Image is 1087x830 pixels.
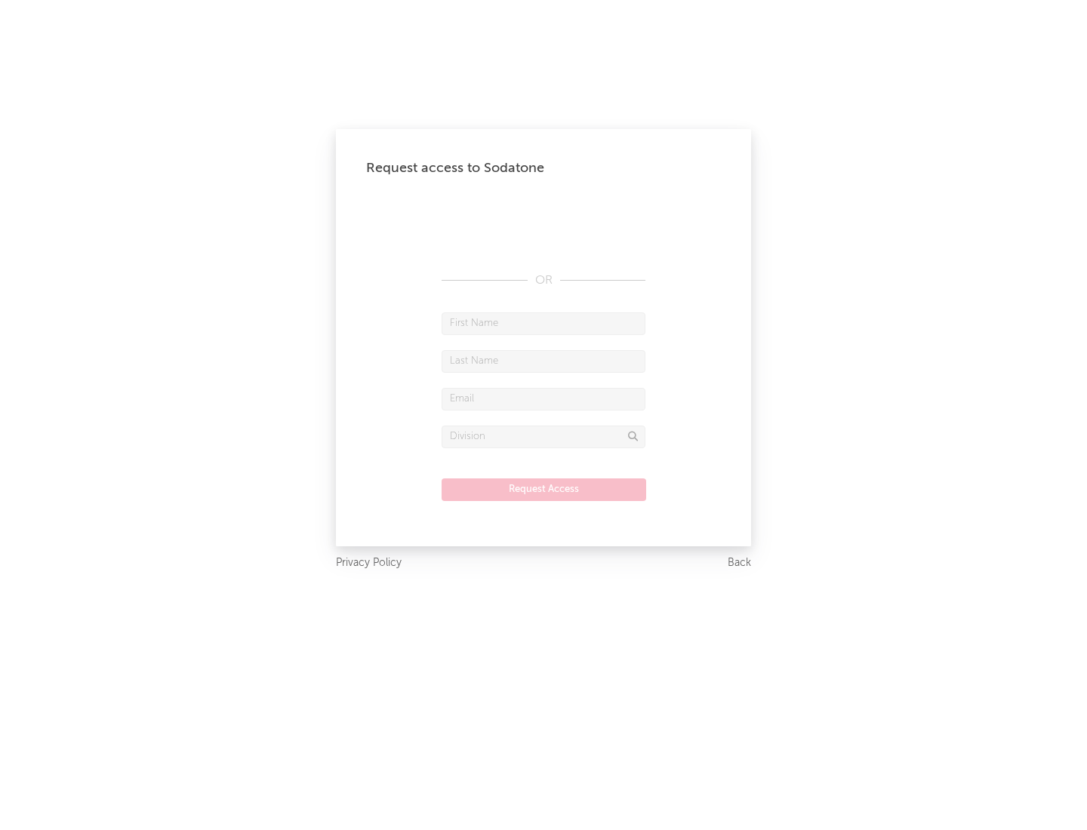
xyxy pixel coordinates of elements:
div: OR [442,272,645,290]
input: Last Name [442,350,645,373]
a: Back [728,554,751,573]
a: Privacy Policy [336,554,402,573]
button: Request Access [442,478,646,501]
div: Request access to Sodatone [366,159,721,177]
input: Division [442,426,645,448]
input: Email [442,388,645,410]
input: First Name [442,312,645,335]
